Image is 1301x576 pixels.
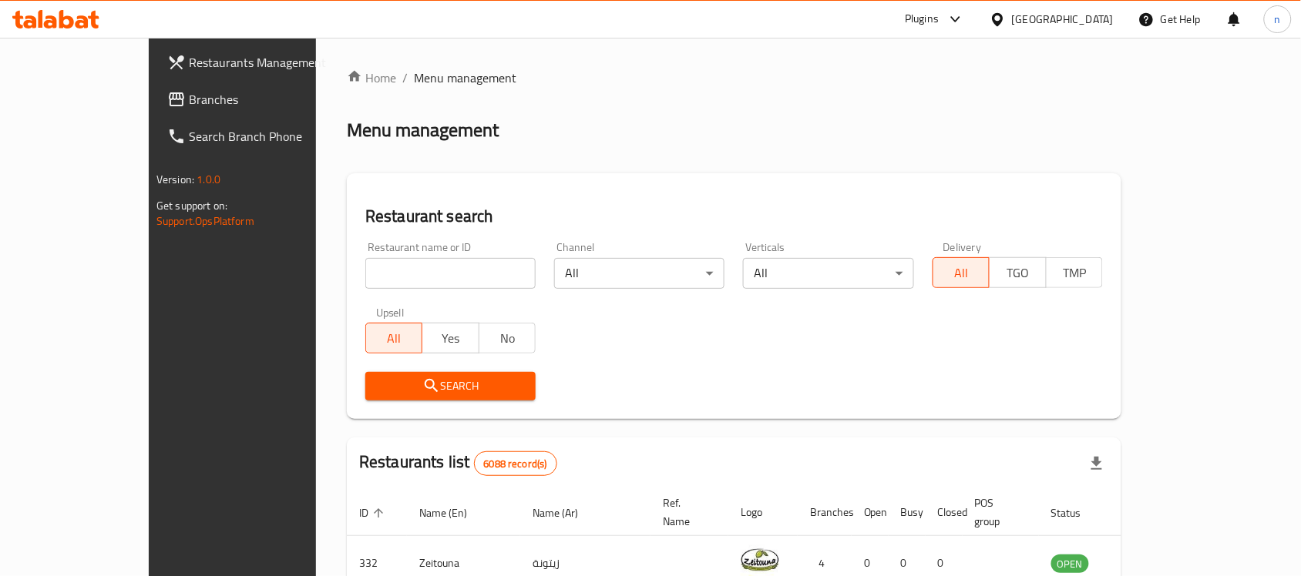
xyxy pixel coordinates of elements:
[940,262,983,284] span: All
[852,489,889,536] th: Open
[376,307,405,318] label: Upsell
[905,10,939,28] div: Plugins
[989,257,1046,288] button: TGO
[933,257,990,288] button: All
[1053,262,1097,284] span: TMP
[419,504,487,522] span: Name (En)
[1051,554,1089,573] div: OPEN
[422,323,479,353] button: Yes
[479,323,536,353] button: No
[347,118,499,142] h2: Menu management
[365,323,422,353] button: All
[347,69,396,87] a: Home
[156,169,194,189] span: Version:
[372,327,416,350] span: All
[378,377,523,396] span: Search
[943,242,982,253] label: Delivery
[554,258,724,289] div: All
[189,127,354,146] span: Search Branch Phone
[926,489,963,536] th: Closed
[365,258,536,289] input: Search for restaurant name or ID..
[1051,555,1089,573] span: OPEN
[1051,504,1101,522] span: Status
[975,494,1020,531] span: POS group
[155,44,366,81] a: Restaurants Management
[156,211,254,231] a: Support.OpsPlatform
[743,258,913,289] div: All
[156,196,227,216] span: Get support on:
[996,262,1040,284] span: TGO
[197,169,220,189] span: 1.0.0
[189,53,354,72] span: Restaurants Management
[1012,11,1114,28] div: [GEOGRAPHIC_DATA]
[365,205,1103,228] h2: Restaurant search
[1046,257,1103,288] button: TMP
[359,450,557,476] h2: Restaurants list
[533,504,598,522] span: Name (Ar)
[1275,11,1281,28] span: n
[189,90,354,109] span: Branches
[347,69,1121,87] nav: breadcrumb
[155,118,366,155] a: Search Branch Phone
[728,489,798,536] th: Logo
[155,81,366,118] a: Branches
[1078,445,1115,482] div: Export file
[475,457,556,471] span: 6088 record(s)
[429,327,472,350] span: Yes
[359,504,388,522] span: ID
[889,489,926,536] th: Busy
[798,489,852,536] th: Branches
[486,327,529,350] span: No
[414,69,516,87] span: Menu management
[663,494,710,531] span: Ref. Name
[402,69,408,87] li: /
[474,451,557,476] div: Total records count
[365,372,536,400] button: Search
